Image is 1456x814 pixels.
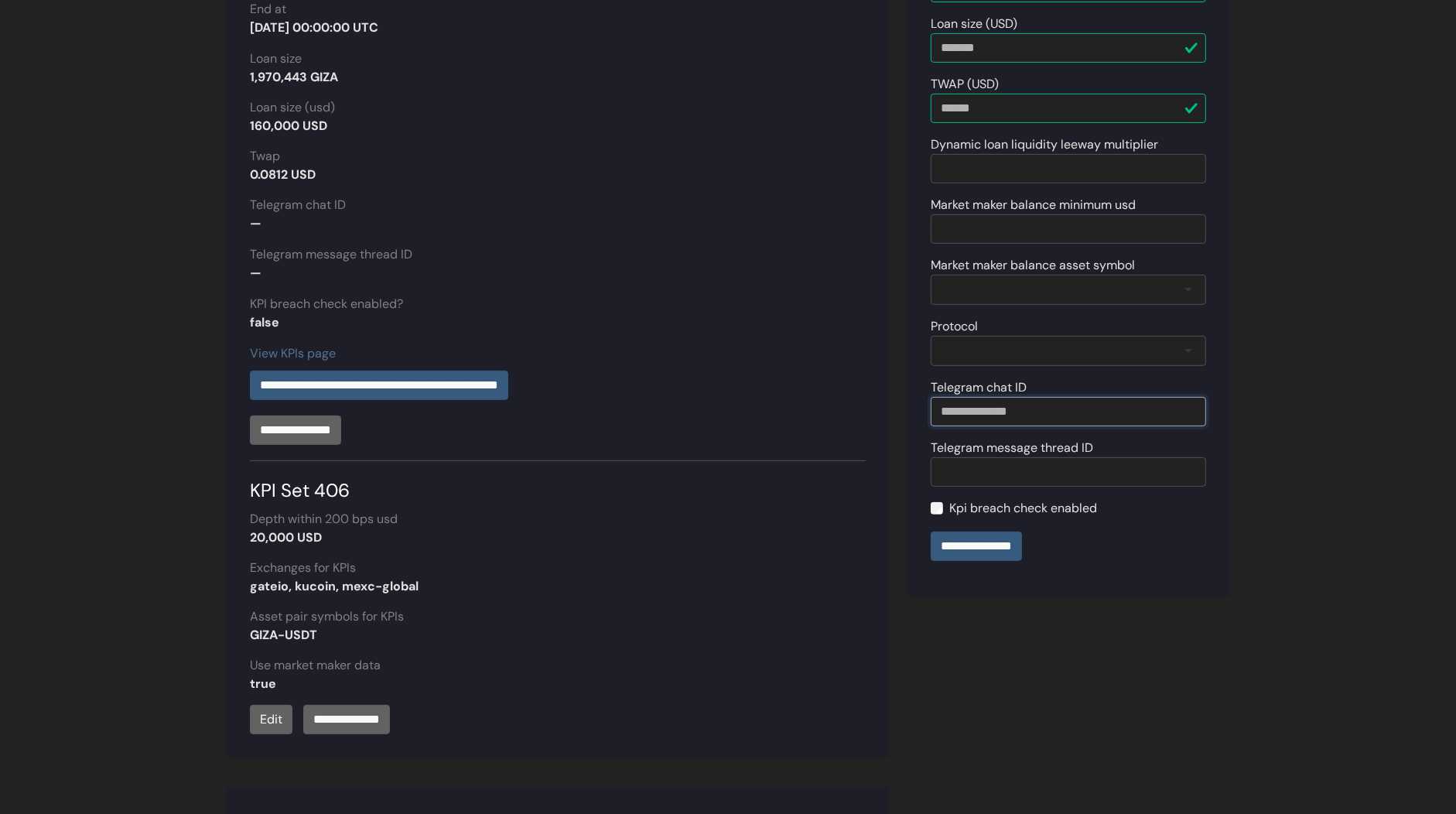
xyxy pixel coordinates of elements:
[250,50,302,68] label: Loan size
[250,98,335,117] label: Loan size (usd)
[931,196,1136,214] label: Market maker balance minimum usd
[931,15,1017,33] label: Loan size (USD)
[250,147,280,166] label: Twap
[931,317,978,336] label: Protocol
[250,196,346,214] label: Telegram chat ID
[931,439,1093,457] label: Telegram message thread ID
[250,215,261,231] strong: —
[250,559,356,577] label: Exchanges for KPIs
[250,627,317,643] strong: GIZA-USDT
[250,529,322,546] strong: 20,000 USD
[250,607,404,626] label: Asset pair symbols for KPIs
[250,345,336,361] a: View KPIs page
[250,656,381,675] label: Use market maker data
[931,378,1027,397] label: Telegram chat ID
[250,578,419,594] strong: gateio, kucoin, mexc-global
[931,135,1158,154] label: Dynamic loan liquidity leeway multiplier
[250,675,276,692] strong: true
[250,265,261,281] strong: —
[250,118,327,134] strong: 160,000 USD
[250,705,292,734] a: Edit
[250,460,866,504] div: KPI Set 406
[250,510,398,528] label: Depth within 200 bps usd
[949,499,1097,518] label: Kpi breach check enabled
[250,69,338,85] strong: 1,970,443 GIZA
[931,75,999,94] label: TWAP (USD)
[250,245,412,264] label: Telegram message thread ID
[250,19,378,36] strong: [DATE] 00:00:00 UTC
[250,314,279,330] strong: false
[931,256,1135,275] label: Market maker balance asset symbol
[250,295,403,313] label: KPI breach check enabled?
[250,166,316,183] strong: 0.0812 USD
